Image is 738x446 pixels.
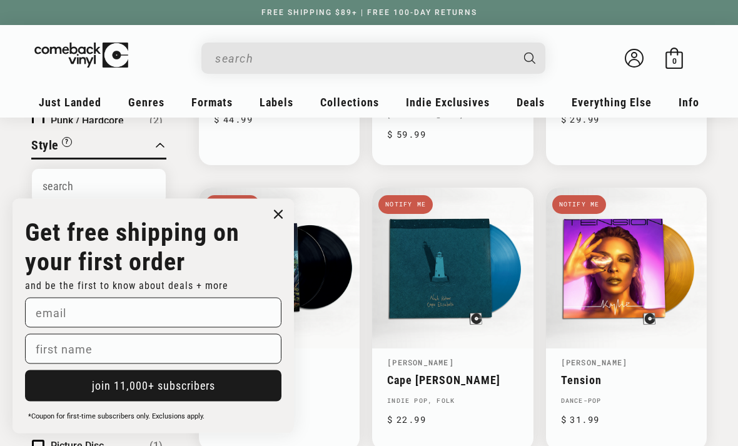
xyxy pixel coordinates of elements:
[214,374,345,387] a: Strange Trails
[25,334,281,364] input: first name
[387,374,518,387] a: Cape [PERSON_NAME]
[25,370,281,402] button: join 11,000+ subscribers
[517,96,545,109] span: Deals
[215,46,512,71] input: When autocomplete results are available use up and down arrows to review and enter to select
[25,280,228,291] span: and be the first to know about deals + more
[387,358,454,368] a: [PERSON_NAME]
[25,218,240,276] strong: Get free shipping on your first order
[513,43,547,74] button: Search
[679,96,699,109] span: Info
[25,298,281,328] input: email
[561,374,692,387] a: Tension
[260,96,293,109] span: Labels
[32,170,166,204] input: Search Options
[201,43,545,74] div: Search
[191,96,233,109] span: Formats
[249,8,490,17] a: FREE SHIPPING $89+ | FREE 100-DAY RETURNS
[269,205,288,224] button: Close dialog
[149,114,163,129] span: Number of products: (2)
[672,56,677,66] span: 0
[572,96,652,109] span: Everything Else
[561,358,628,368] a: [PERSON_NAME]
[128,96,164,109] span: Genres
[39,96,101,109] span: Just Landed
[320,96,379,109] span: Collections
[406,96,490,109] span: Indie Exclusives
[28,412,205,420] span: *Coupon for first-time subscribers only. Exclusions apply.
[31,138,59,153] span: Style
[31,136,72,158] button: Filter by Style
